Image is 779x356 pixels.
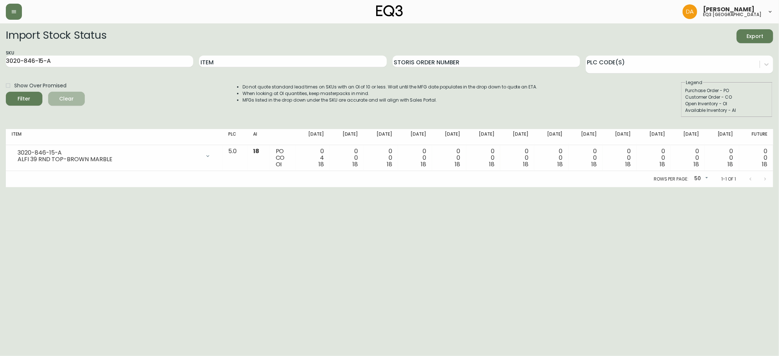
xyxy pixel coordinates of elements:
[222,129,248,145] th: PLC
[685,79,703,86] legend: Legend
[523,160,528,168] span: 18
[569,129,603,145] th: [DATE]
[404,148,426,168] div: 0 0
[6,129,222,145] th: Item
[438,148,460,168] div: 0 0
[336,148,358,168] div: 0 0
[353,160,358,168] span: 18
[534,129,568,145] th: [DATE]
[276,160,282,168] span: OI
[737,29,773,43] button: Export
[489,160,494,168] span: 18
[603,129,637,145] th: [DATE]
[472,148,494,168] div: 0 0
[222,145,248,171] td: 5.0
[685,94,768,101] div: Customer Order - CO
[6,29,106,43] h2: Import Stock Status
[694,160,699,168] span: 18
[626,160,631,168] span: 18
[387,160,392,168] span: 18
[557,160,563,168] span: 18
[364,129,398,145] th: [DATE]
[608,148,631,168] div: 0 0
[591,160,597,168] span: 18
[243,97,538,103] li: MFGs listed in the drop down under the SKU are accurate and will align with Sales Portal.
[243,90,538,97] li: When looking at OI quantities, keep masterpacks in mind.
[728,160,733,168] span: 18
[703,12,761,17] h5: eq3 [GEOGRAPHIC_DATA]
[691,173,710,185] div: 50
[12,148,217,164] div: 3020-846-15-AALFI 39 RND TOP-BROWN MARBLE
[318,160,324,168] span: 18
[739,129,773,145] th: Future
[705,129,739,145] th: [DATE]
[432,129,466,145] th: [DATE]
[574,148,597,168] div: 0 0
[248,129,270,145] th: AI
[506,148,528,168] div: 0 0
[762,160,767,168] span: 18
[302,148,324,168] div: 0 4
[685,101,768,107] div: Open Inventory - OI
[685,87,768,94] div: Purchase Order - PO
[683,4,697,19] img: dd1a7e8db21a0ac8adbf82b84ca05374
[660,160,665,168] span: 18
[500,129,534,145] th: [DATE]
[54,94,79,103] span: Clear
[421,160,426,168] span: 18
[540,148,562,168] div: 0 0
[455,160,461,168] span: 18
[642,148,665,168] div: 0 0
[48,92,85,106] button: Clear
[703,7,755,12] span: [PERSON_NAME]
[376,5,403,17] img: logo
[370,148,392,168] div: 0 0
[398,129,432,145] th: [DATE]
[671,129,705,145] th: [DATE]
[742,32,767,41] span: Export
[296,129,330,145] th: [DATE]
[6,92,42,106] button: Filter
[654,176,688,182] p: Rows per page:
[685,107,768,114] div: Available Inventory - AI
[18,156,201,163] div: ALFI 39 RND TOP-BROWN MARBLE
[253,147,260,155] span: 18
[276,148,290,168] div: PO CO
[466,129,500,145] th: [DATE]
[18,149,201,156] div: 3020-846-15-A
[711,148,733,168] div: 0 0
[677,148,699,168] div: 0 0
[721,176,736,182] p: 1-1 of 1
[243,84,538,90] li: Do not quote standard lead times on SKUs with an OI of 10 or less. Wait until the MFG date popula...
[14,82,66,90] span: Show Over Promised
[330,129,364,145] th: [DATE]
[745,148,767,168] div: 0 0
[637,129,671,145] th: [DATE]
